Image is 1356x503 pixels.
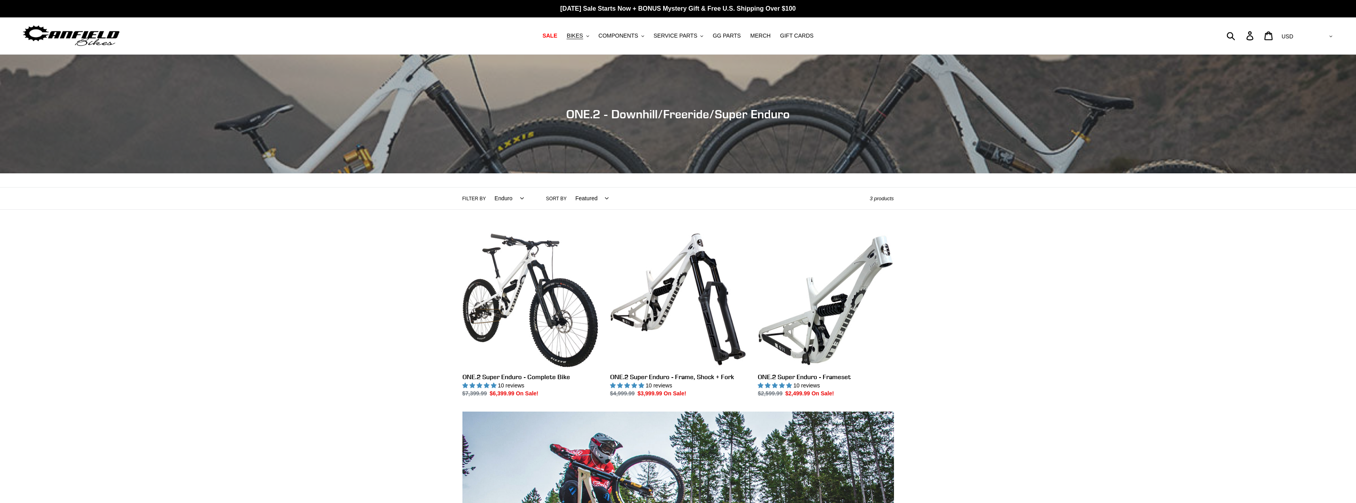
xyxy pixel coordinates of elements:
span: SALE [542,32,557,39]
span: 3 products [870,196,894,201]
a: GIFT CARDS [776,30,818,41]
a: MERCH [746,30,774,41]
a: SALE [538,30,561,41]
button: SERVICE PARTS [650,30,707,41]
label: Sort by [546,195,567,202]
span: GIFT CARDS [780,32,814,39]
span: ONE.2 - Downhill/Freeride/Super Enduro [566,107,790,121]
label: Filter by [462,195,486,202]
span: COMPONENTS [599,32,638,39]
span: MERCH [750,32,770,39]
img: Canfield Bikes [22,23,121,48]
input: Search [1231,27,1251,44]
span: SERVICE PARTS [654,32,697,39]
span: GG PARTS [713,32,741,39]
button: COMPONENTS [595,30,648,41]
button: BIKES [563,30,593,41]
a: GG PARTS [709,30,745,41]
span: BIKES [567,32,583,39]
